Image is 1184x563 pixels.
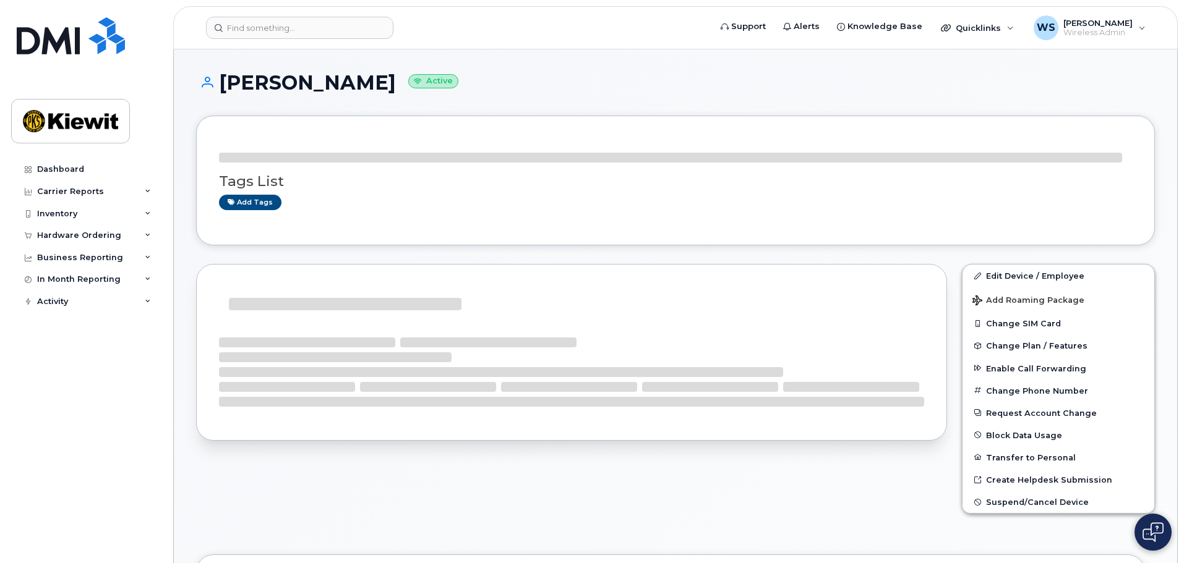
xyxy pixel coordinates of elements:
[963,446,1154,468] button: Transfer to Personal
[196,72,1155,93] h1: [PERSON_NAME]
[963,265,1154,287] a: Edit Device / Employee
[986,341,1087,350] span: Change Plan / Features
[408,74,458,88] small: Active
[986,363,1086,373] span: Enable Call Forwarding
[1143,522,1164,542] img: Open chat
[963,287,1154,312] button: Add Roaming Package
[963,402,1154,424] button: Request Account Change
[963,379,1154,402] button: Change Phone Number
[963,468,1154,491] a: Create Helpdesk Submission
[972,295,1084,307] span: Add Roaming Package
[963,357,1154,379] button: Enable Call Forwarding
[963,491,1154,513] button: Suspend/Cancel Device
[986,497,1089,507] span: Suspend/Cancel Device
[963,424,1154,446] button: Block Data Usage
[963,312,1154,334] button: Change SIM Card
[963,334,1154,357] button: Change Plan / Features
[219,195,281,210] a: Add tags
[219,174,1132,189] h3: Tags List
